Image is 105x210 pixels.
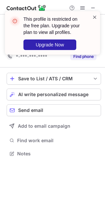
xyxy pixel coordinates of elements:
div: Save to List / ATS / CRM [18,76,89,81]
span: Notes [17,151,98,157]
button: Add to email campaign [7,120,101,132]
span: Upgrade Now [36,42,64,47]
span: AI write personalized message [18,92,88,97]
button: Upgrade Now [23,39,76,50]
img: ContactOut v5.3.10 [7,4,46,12]
img: error [10,16,20,26]
header: This profile is restricted on the free plan. Upgrade your plan to view all profiles. [23,16,84,36]
button: AI write personalized message [7,89,101,100]
span: Find work email [17,138,98,144]
button: Find work email [7,136,101,145]
button: save-profile-one-click [7,73,101,85]
button: Notes [7,149,101,158]
span: Send email [18,108,43,113]
span: Add to email campaign [18,123,70,129]
button: Send email [7,104,101,116]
